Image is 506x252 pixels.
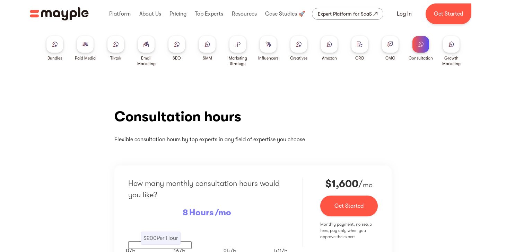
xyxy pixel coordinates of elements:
div: SMM [203,55,212,61]
div: Creatives [290,55,307,61]
a: Amazon [321,36,338,61]
a: Email Marketing [134,36,159,66]
div: Resources [230,3,259,25]
div: Bundles [47,55,62,61]
a: Expert Platform for SaaS [312,8,383,20]
div: Expert Platform for SaaS [318,10,372,18]
a: Influencers [258,36,278,61]
a: Paid Media [75,36,96,61]
p: 8 [183,206,188,219]
a: home [30,7,89,20]
div: Platform [107,3,132,25]
div: Top Experts [193,3,225,25]
a: Growth Marketing [439,36,464,66]
a: Log In [389,6,420,22]
img: Mayple logo [30,7,89,20]
h2: Consultation hours [114,108,241,125]
strong: 1,600 [331,178,358,190]
div: Consultation [409,55,433,61]
div: Growth Marketing [439,55,464,66]
div: Influencers [258,55,278,61]
p: How many monthly consultation hours would you like? [128,178,286,200]
div: Paid Media [75,55,96,61]
div: Tiktok [110,55,121,61]
a: Tiktok [107,36,124,61]
div: Pricing [168,3,188,25]
p: / [320,178,378,190]
div: CMO [385,55,395,61]
a: CMO [382,36,399,61]
div: About Us [138,3,163,25]
div: SEO [173,55,181,61]
a: SEO [168,36,185,61]
a: SMM [199,36,216,61]
div: Amazon [322,55,337,61]
p: Hours [189,206,213,219]
a: Creatives [290,36,307,61]
p: /mo [215,206,231,219]
span: 200 [147,235,157,241]
p: $ Per Hour [143,234,178,242]
a: CRO [351,36,368,61]
a: Get Started [320,196,378,216]
a: Get Started [426,3,471,24]
a: Consultation [409,36,433,61]
a: Marketing Strategy [225,36,250,66]
div: CRO [355,55,364,61]
span: mo [363,181,373,189]
p: Flexible consultation hours by top experts in any field of expertise you choose [114,136,336,143]
div: Marketing Strategy [225,55,250,66]
a: Bundles [46,36,63,61]
strong: $ [325,178,331,190]
div: Email Marketing [134,55,159,66]
p: Monthly payment, no setup fees, pay only when you approve the expert [320,221,378,240]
